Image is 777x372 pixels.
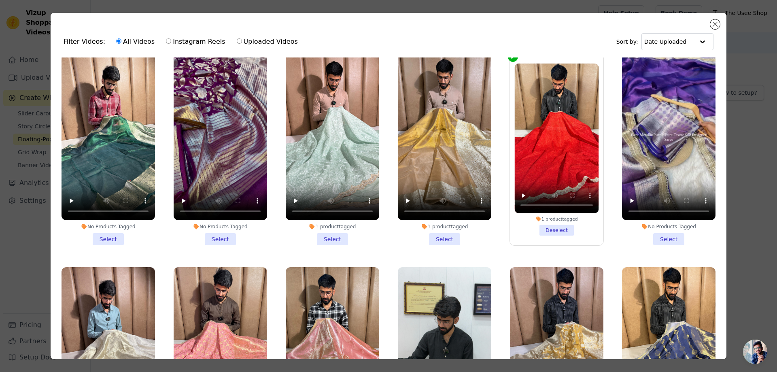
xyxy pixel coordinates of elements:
button: Close modal [710,19,720,29]
a: Open chat [743,340,767,364]
div: Sort by: [616,33,714,50]
div: 1 product tagged [515,216,599,222]
label: All Videos [116,36,155,47]
div: No Products Tagged [622,223,715,230]
div: 1 product tagged [398,223,491,230]
div: No Products Tagged [62,223,155,230]
div: Filter Videos: [64,32,302,51]
label: Uploaded Videos [236,36,298,47]
div: 1 product tagged [286,223,379,230]
label: Instagram Reels [166,36,225,47]
div: No Products Tagged [174,223,267,230]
